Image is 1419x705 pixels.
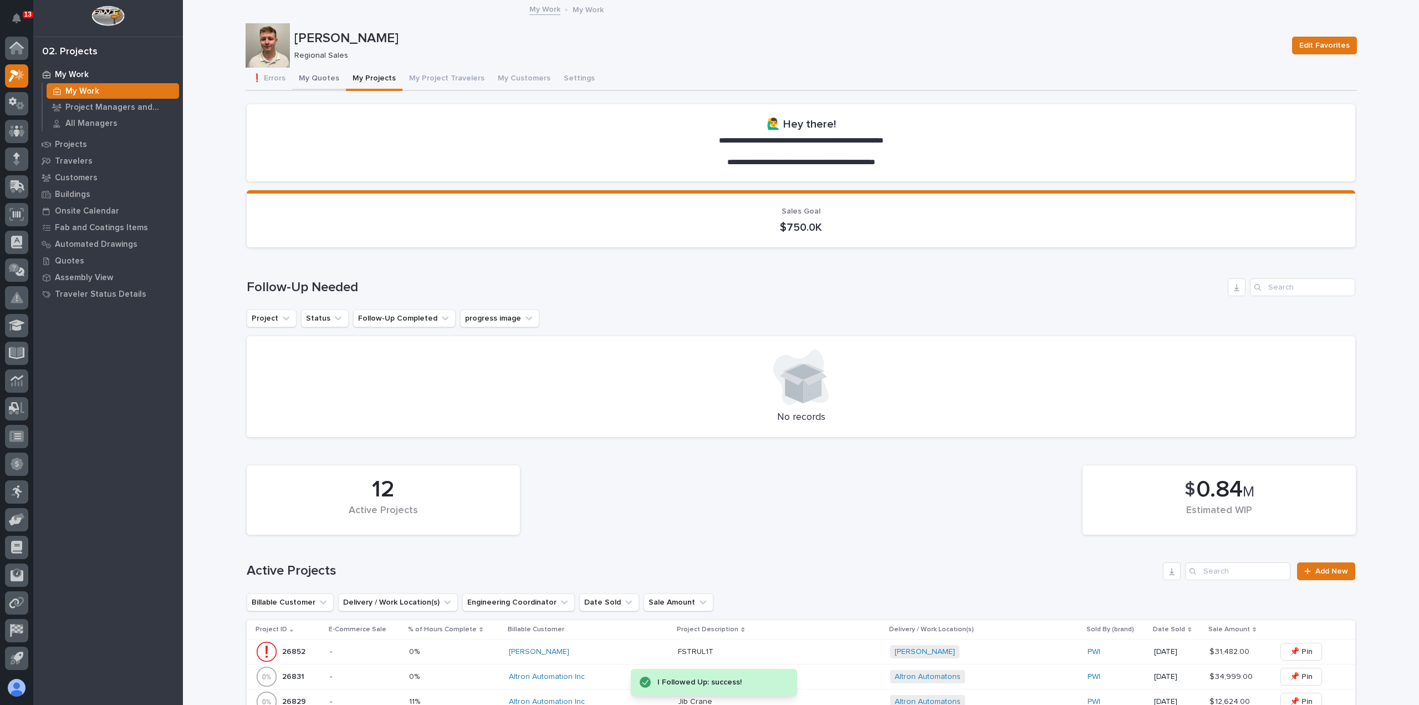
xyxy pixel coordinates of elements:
[43,115,183,131] a: All Managers
[65,103,175,113] p: Project Managers and Engineers
[338,594,458,611] button: Delivery / Work Location(s)
[24,11,32,18] p: 13
[42,46,98,58] div: 02. Projects
[294,51,1279,60] p: Regional Sales
[55,190,90,200] p: Buildings
[33,269,183,286] a: Assembly View
[247,665,1355,689] tr: 2683126831 -0%0% Altron Automation Inc UltraLite Freestanding CraneUltraLite Freestanding Crane A...
[65,119,118,129] p: All Managers
[1088,672,1100,682] a: PWI
[1209,645,1252,657] p: $ 31,482.00
[1290,645,1313,658] span: 📌 Pin
[1153,623,1185,636] p: Date Sold
[55,156,93,166] p: Travelers
[1185,562,1290,580] input: Search
[1185,479,1195,500] span: $
[1280,668,1322,686] button: 📌 Pin
[644,594,713,611] button: Sale Amount
[55,173,98,183] p: Customers
[14,13,28,31] div: Notifications13
[43,99,183,115] a: Project Managers and Engineers
[65,87,99,97] p: My Work
[346,68,402,91] button: My Projects
[256,623,287,636] p: Project ID
[43,83,183,99] a: My Work
[573,3,604,15] p: My Work
[330,672,400,682] p: -
[33,219,183,236] a: Fab and Coatings Items
[462,594,575,611] button: Engineering Coordinator
[247,640,1355,665] tr: 2685226852 -0%0% [PERSON_NAME] FSTRUL1TFSTRUL1T [PERSON_NAME] PWI [DATE]$ 31,482.00$ 31,482.00 📌 Pin
[1297,562,1355,580] a: Add New
[1280,643,1322,661] button: 📌 Pin
[5,7,28,30] button: Notifications
[491,68,557,91] button: My Customers
[895,647,955,657] a: [PERSON_NAME]
[657,676,775,689] div: I Followed Up: success!
[1154,647,1201,657] p: [DATE]
[895,672,961,682] a: Altron Automatons
[33,186,183,202] a: Buildings
[353,310,456,327] button: Follow-Up Completed
[1086,623,1134,636] p: Sold By (brand)
[33,202,183,219] a: Onsite Calendar
[460,310,539,327] button: progress image
[247,280,1223,296] h1: Follow-Up Needed
[301,310,349,327] button: Status
[33,286,183,302] a: Traveler Status Details
[33,236,183,252] a: Automated Drawings
[678,645,716,657] p: FSTRUL1T
[91,6,124,26] img: Workspace Logo
[55,140,87,150] p: Projects
[260,412,1342,424] p: No records
[1209,670,1255,682] p: $ 34,999.00
[55,206,119,216] p: Onsite Calendar
[402,68,491,91] button: My Project Travelers
[529,2,560,15] a: My Work
[1315,567,1348,575] span: Add New
[247,310,297,327] button: Project
[55,273,113,283] p: Assembly View
[282,670,307,682] p: 26831
[282,645,308,657] p: 26852
[1290,670,1313,683] span: 📌 Pin
[33,169,183,186] a: Customers
[1250,278,1355,296] input: Search
[55,290,146,300] p: Traveler Status Details
[247,563,1158,579] h1: Active Projects
[1196,478,1243,501] span: 0.84
[509,672,585,682] a: Altron Automation Inc
[33,153,183,169] a: Travelers
[55,70,89,80] p: My Work
[5,676,28,699] button: users-avatar
[33,66,183,83] a: My Work
[55,256,84,266] p: Quotes
[33,252,183,269] a: Quotes
[294,31,1283,47] p: [PERSON_NAME]
[1299,39,1350,52] span: Edit Favorites
[55,240,137,250] p: Automated Drawings
[246,68,292,91] button: ❗ Errors
[1208,623,1250,636] p: Sale Amount
[247,594,334,611] button: Billable Customer
[1101,505,1337,528] div: Estimated WIP
[266,476,501,504] div: 12
[579,594,639,611] button: Date Sold
[55,223,148,233] p: Fab and Coatings Items
[557,68,601,91] button: Settings
[330,647,400,657] p: -
[782,207,820,215] span: Sales Goal
[1292,37,1357,54] button: Edit Favorites
[408,623,477,636] p: % of Hours Complete
[677,623,738,636] p: Project Description
[1243,485,1254,499] span: M
[767,118,836,131] h2: 🙋‍♂️ Hey there!
[508,623,564,636] p: Billable Customer
[1154,672,1201,682] p: [DATE]
[266,505,501,528] div: Active Projects
[292,68,346,91] button: My Quotes
[329,623,386,636] p: E-Commerce Sale
[409,670,422,682] p: 0%
[509,647,569,657] a: [PERSON_NAME]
